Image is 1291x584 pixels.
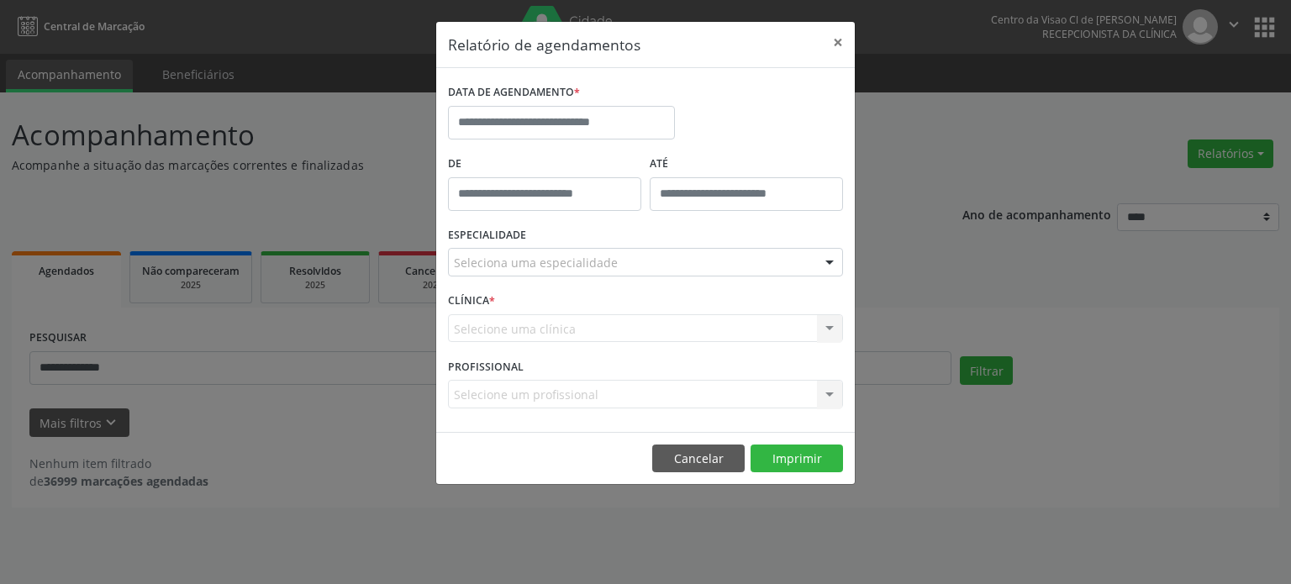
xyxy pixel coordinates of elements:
button: Close [821,22,855,63]
span: Seleciona uma especialidade [454,254,618,271]
button: Cancelar [652,445,745,473]
h5: Relatório de agendamentos [448,34,640,55]
label: DATA DE AGENDAMENTO [448,80,580,106]
label: ATÉ [650,151,843,177]
label: CLÍNICA [448,288,495,314]
button: Imprimir [751,445,843,473]
label: De [448,151,641,177]
label: ESPECIALIDADE [448,223,526,249]
label: PROFISSIONAL [448,354,524,380]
